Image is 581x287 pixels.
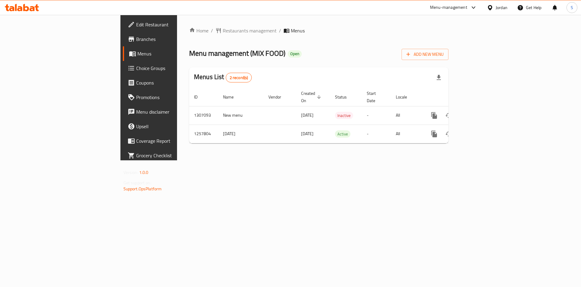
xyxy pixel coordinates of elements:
button: Add New Menu [402,49,448,60]
span: Menu disclaimer [136,108,213,115]
div: Jordan [496,4,507,11]
div: Export file [432,70,446,85]
button: Change Status [441,108,456,123]
span: Start Date [367,90,384,104]
button: Change Status [441,127,456,141]
td: [DATE] [218,125,264,143]
a: Menus [123,46,218,61]
td: All [391,125,422,143]
a: Coverage Report [123,134,218,148]
a: Coupons [123,75,218,90]
span: [DATE] [301,111,313,119]
td: All [391,106,422,125]
span: Add New Menu [406,51,444,58]
span: Promotions [136,94,213,101]
span: Choice Groups [136,65,213,72]
div: Total records count [226,73,252,82]
span: 1.0.0 [139,169,149,176]
span: Menus [137,50,213,57]
button: more [427,108,441,123]
table: enhanced table [189,88,490,143]
span: Branches [136,35,213,43]
span: Version: [123,169,138,176]
a: Menu disclaimer [123,105,218,119]
span: ID [194,93,205,101]
span: Open [288,51,302,56]
span: Locale [396,93,415,101]
th: Actions [422,88,490,106]
span: Menus [291,27,305,34]
span: S [571,4,573,11]
span: Get support on: [123,179,151,187]
span: Restaurants management [223,27,277,34]
li: / [279,27,281,34]
nav: breadcrumb [189,27,448,34]
td: - [362,125,391,143]
span: Name [223,93,241,101]
a: Upsell [123,119,218,134]
h2: Menus List [194,72,252,82]
button: more [427,127,441,141]
td: - [362,106,391,125]
span: Coverage Report [136,137,213,145]
span: Vendor [268,93,289,101]
a: Promotions [123,90,218,105]
span: Active [335,131,350,138]
span: [DATE] [301,130,313,138]
span: Menu management ( MIX FOOD ) [189,46,285,60]
a: Edit Restaurant [123,17,218,32]
a: Support.OpsPlatform [123,185,162,193]
span: Coupons [136,79,213,86]
a: Branches [123,32,218,46]
span: Inactive [335,112,353,119]
a: Grocery Checklist [123,148,218,163]
a: Restaurants management [215,27,277,34]
span: Upsell [136,123,213,130]
span: Grocery Checklist [136,152,213,159]
div: Menu-management [430,4,467,11]
div: Open [288,50,302,58]
span: 2 record(s) [226,75,252,81]
td: New menu [218,106,264,125]
span: Edit Restaurant [136,21,213,28]
div: Active [335,130,350,138]
span: Status [335,93,355,101]
a: Choice Groups [123,61,218,75]
span: Created On [301,90,323,104]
